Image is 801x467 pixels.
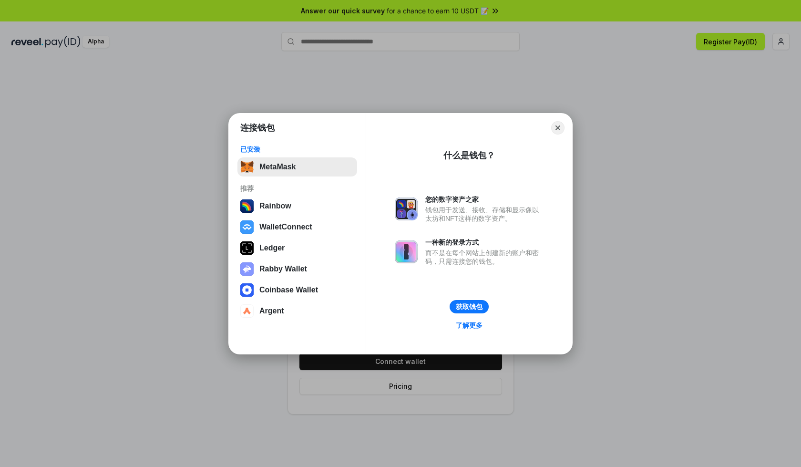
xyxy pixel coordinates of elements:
[240,160,254,174] img: svg+xml,%3Csvg%20fill%3D%22none%22%20height%3D%2233%22%20viewBox%3D%220%200%2035%2033%22%20width%...
[240,199,254,213] img: svg+xml,%3Csvg%20width%3D%22120%22%20height%3D%22120%22%20viewBox%3D%220%200%20120%20120%22%20fil...
[240,220,254,234] img: svg+xml,%3Csvg%20width%3D%2228%22%20height%3D%2228%22%20viewBox%3D%220%200%2028%2028%22%20fill%3D...
[237,157,357,176] button: MetaMask
[259,307,284,315] div: Argent
[240,145,354,154] div: 已安装
[443,150,495,161] div: 什么是钱包？
[456,321,483,330] div: 了解更多
[395,197,418,220] img: svg+xml,%3Csvg%20xmlns%3D%22http%3A%2F%2Fwww.w3.org%2F2000%2Fsvg%22%20fill%3D%22none%22%20viewBox...
[259,223,312,231] div: WalletConnect
[259,202,291,210] div: Rainbow
[240,283,254,297] img: svg+xml,%3Csvg%20width%3D%2228%22%20height%3D%2228%22%20viewBox%3D%220%200%2028%2028%22%20fill%3D...
[259,163,296,171] div: MetaMask
[425,238,544,247] div: 一种新的登录方式
[450,319,488,332] a: 了解更多
[237,280,357,300] button: Coinbase Wallet
[259,286,318,294] div: Coinbase Wallet
[395,240,418,263] img: svg+xml,%3Csvg%20xmlns%3D%22http%3A%2F%2Fwww.w3.org%2F2000%2Fsvg%22%20fill%3D%22none%22%20viewBox...
[237,259,357,279] button: Rabby Wallet
[237,218,357,237] button: WalletConnect
[237,197,357,216] button: Rainbow
[551,121,565,135] button: Close
[237,301,357,321] button: Argent
[259,265,307,273] div: Rabby Wallet
[240,241,254,255] img: svg+xml,%3Csvg%20xmlns%3D%22http%3A%2F%2Fwww.w3.org%2F2000%2Fsvg%22%20width%3D%2228%22%20height%3...
[456,302,483,311] div: 获取钱包
[240,304,254,318] img: svg+xml,%3Csvg%20width%3D%2228%22%20height%3D%2228%22%20viewBox%3D%220%200%2028%2028%22%20fill%3D...
[259,244,285,252] div: Ledger
[240,122,275,134] h1: 连接钱包
[450,300,489,313] button: 获取钱包
[425,195,544,204] div: 您的数字资产之家
[240,184,354,193] div: 推荐
[425,249,544,266] div: 而不是在每个网站上创建新的账户和密码，只需连接您的钱包。
[240,262,254,276] img: svg+xml,%3Csvg%20xmlns%3D%22http%3A%2F%2Fwww.w3.org%2F2000%2Fsvg%22%20fill%3D%22none%22%20viewBox...
[425,206,544,223] div: 钱包用于发送、接收、存储和显示像以太坊和NFT这样的数字资产。
[237,239,357,258] button: Ledger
